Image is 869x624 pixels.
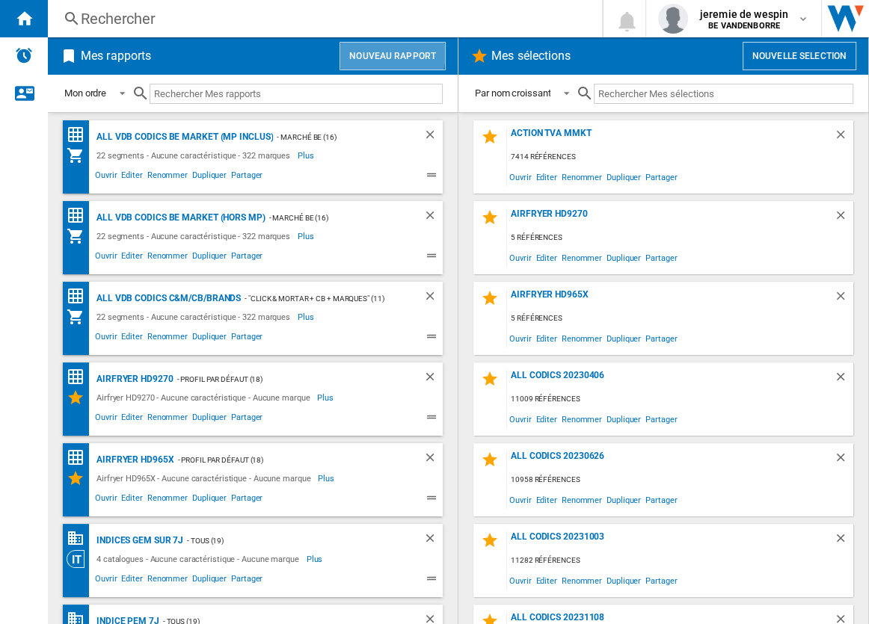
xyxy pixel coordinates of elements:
div: ALL VDB CODICS BE MARKET (hors MP) [93,208,265,227]
div: - Profil par défaut (18) [174,451,393,469]
span: Ouvrir [507,328,533,348]
span: Dupliquer [604,247,643,268]
div: ALL VDB CODICS BE MARKET (MP inclus) [93,128,273,146]
span: Partager [229,330,265,347]
div: Matrice des prix [67,448,93,467]
span: Dupliquer [604,489,643,510]
span: Partager [229,491,265,509]
div: Supprimer [423,370,443,389]
span: Plus [298,146,316,164]
span: Ouvrir [507,247,533,268]
span: Ouvrir [93,249,119,267]
span: jeremie de wespin [700,7,788,22]
div: Airfryer HD965X - Aucune caractéristique - Aucune marque [93,469,318,487]
span: Plus [318,469,337,487]
span: Ouvrir [507,409,533,429]
span: Dupliquer [190,330,229,347]
span: Dupliquer [190,572,229,590]
div: Rechercher [81,8,563,29]
div: Supprimer [423,128,443,146]
div: 7414 références [507,148,853,167]
div: Mon assortiment [67,146,93,164]
span: Ouvrir [507,570,533,590]
span: Editer [533,409,559,429]
div: Supprimer [834,208,853,229]
div: Matrice des prix [67,126,93,144]
span: Partager [643,328,679,348]
div: All Codics 20231003 [507,531,834,552]
div: Supprimer [834,451,853,471]
span: Editer [533,167,559,187]
span: Editer [119,491,144,509]
span: Dupliquer [190,249,229,267]
div: Base 100 [67,529,93,548]
span: Dupliquer [190,491,229,509]
div: All Codics 20230626 [507,451,834,471]
img: alerts-logo.svg [15,46,33,64]
div: Mes Sélections [67,389,93,407]
div: Airfryer HD9270 - Aucune caractéristique - Aucune marque [93,389,317,407]
div: Mes Sélections [67,469,93,487]
span: Partager [229,572,265,590]
div: 5 références [507,229,853,247]
span: Partager [229,249,265,267]
span: Renommer [559,328,604,348]
span: Editer [119,572,144,590]
div: - Marché BE (16) [273,128,393,146]
b: BE VANDENBORRE [708,21,780,31]
span: Editer [119,410,144,428]
div: Action TVA MMKT [507,128,834,148]
span: Plus [298,227,316,245]
span: Ouvrir [93,168,119,186]
span: Dupliquer [190,168,229,186]
span: Dupliquer [190,410,229,428]
div: Supprimer [423,289,443,308]
div: 22 segments - Aucune caractéristique - 322 marques [93,146,298,164]
input: Rechercher Mes rapports [150,84,443,104]
div: Supprimer [834,289,853,309]
span: Plus [317,389,336,407]
span: Plus [298,308,316,326]
span: Renommer [559,247,604,268]
span: Renommer [145,168,190,186]
span: Editer [119,249,144,267]
span: Ouvrir [93,572,119,590]
h2: Mes sélections [488,42,574,70]
span: Editer [533,247,559,268]
span: Renommer [145,491,190,509]
div: 22 segments - Aucune caractéristique - 322 marques [93,227,298,245]
div: - TOUS (19) [183,531,393,550]
span: Dupliquer [604,167,643,187]
div: Matrice des prix [67,368,93,386]
span: Dupliquer [604,570,643,590]
div: Vision Catégorie [67,550,93,568]
span: Editer [533,328,559,348]
div: 4 catalogues - Aucune caractéristique - Aucune marque [93,550,307,568]
span: Partager [643,489,679,510]
button: Nouvelle selection [743,42,856,70]
span: Ouvrir [507,489,533,510]
span: Dupliquer [604,409,643,429]
div: 10958 références [507,471,853,489]
span: Renommer [145,330,190,347]
span: Editer [533,489,559,510]
div: Mon assortiment [67,308,93,326]
span: Ouvrir [93,330,119,347]
div: Mon assortiment [67,227,93,245]
input: Rechercher Mes sélections [594,84,853,104]
div: Airfryer HD965X [93,451,174,469]
span: Renommer [145,410,190,428]
span: Plus [307,550,325,568]
img: profile.jpg [658,4,688,34]
span: Partager [643,409,679,429]
div: Supprimer [834,128,853,148]
h2: Mes rapports [78,42,154,70]
div: 22 segments - Aucune caractéristique - 322 marques [93,308,298,326]
div: Supprimer [423,531,443,550]
span: Ouvrir [93,491,119,509]
div: ALL VDB CODICS C&M/CB/BRANDS [93,289,241,308]
span: Editer [119,330,144,347]
div: Airfryer HD965X [507,289,834,309]
span: Editer [119,168,144,186]
span: Renommer [145,249,190,267]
